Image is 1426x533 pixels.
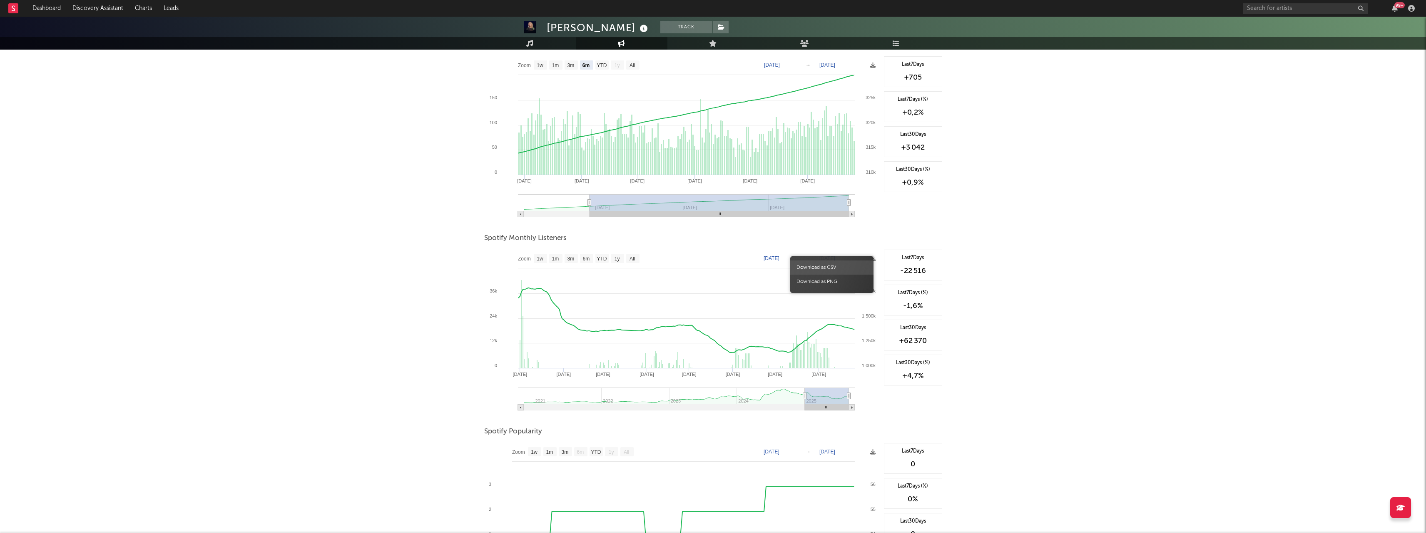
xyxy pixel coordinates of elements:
div: Last 30 Days [888,518,938,525]
span: Download as PNG [790,275,874,289]
div: Last 7 Days [888,254,938,262]
text: 1m [552,63,559,68]
text: [DATE] [556,372,571,377]
text: 3 [488,482,491,487]
text: [DATE] [596,372,610,377]
div: Last 7 Days [888,61,938,68]
text: 1m [546,449,553,455]
text: [DATE] [764,62,780,68]
div: Last 30 Days (%) [888,166,938,173]
text: [DATE] [630,178,645,183]
text: 36k [490,288,497,293]
div: Last 30 Days [888,131,938,138]
text: 315k [866,145,876,150]
div: 0 [888,459,938,469]
text: All [629,256,635,262]
text: 12k [490,338,497,343]
div: +0,2 % [888,108,938,118]
text: 0 [494,170,497,175]
text: 56 [870,482,875,487]
text: 1 500k [861,313,876,318]
div: -22 516 [888,266,938,276]
div: [PERSON_NAME] [547,21,650,35]
div: +3 042 [888,143,938,153]
text: 2 [488,507,491,512]
text: 6m [582,256,590,262]
text: [DATE] [682,372,696,377]
text: YTD [597,256,607,262]
text: → [806,255,811,261]
text: → [806,449,811,455]
text: All [623,449,629,455]
text: 1w [537,256,543,262]
span: Download as CSV [790,260,874,275]
text: YTD [597,63,607,68]
text: [DATE] [575,178,589,183]
text: [DATE] [743,178,757,183]
div: +4,7 % [888,371,938,381]
text: [DATE] [811,372,826,377]
text: [DATE] [640,372,654,377]
div: 0 % [888,494,938,504]
text: 55 [870,507,875,512]
span: Spotify Monthly Listeners [484,233,567,243]
text: 320k [866,120,876,125]
div: +0,9 % [888,178,938,188]
text: YTD [591,449,601,455]
text: All [629,63,635,68]
text: 3m [561,449,568,455]
div: 99 + [1394,2,1405,8]
div: Last 7 Days [888,448,938,455]
text: Zoom [518,63,531,68]
div: Last 7 Days (%) [888,289,938,297]
text: Zoom [512,449,525,455]
text: [DATE] [687,178,702,183]
text: 6m [577,449,584,455]
text: [DATE] [513,372,527,377]
text: 310k [866,170,876,175]
text: 150 [489,95,497,100]
text: 1w [537,63,543,68]
span: Spotify Popularity [484,427,542,437]
text: 1y [614,63,620,68]
text: 0 [494,363,497,368]
text: 24k [490,313,497,318]
button: 99+ [1392,5,1398,12]
text: 50 [492,145,497,150]
text: [DATE] [819,255,835,261]
text: 3m [567,256,574,262]
div: +705 [888,73,938,83]
text: [DATE] [517,178,532,183]
text: 1y [608,449,614,455]
button: Track [660,21,712,33]
text: [DATE] [764,255,779,261]
text: 1m [552,256,559,262]
text: [DATE] [725,372,740,377]
text: [DATE] [819,62,835,68]
div: +62 370 [888,336,938,346]
input: Search for artists [1243,3,1368,14]
text: 1 000k [861,363,876,368]
div: Last 30 Days (%) [888,359,938,367]
text: [DATE] [800,178,815,183]
text: → [806,62,811,68]
div: Last 7 Days (%) [888,96,938,103]
text: [DATE] [819,449,835,455]
text: Zoom [518,256,531,262]
div: Last 7 Days (%) [888,483,938,490]
text: 3m [567,63,574,68]
text: [DATE] [768,372,782,377]
text: 1 250k [861,338,876,343]
div: -1,6 % [888,301,938,311]
text: 1w [531,449,538,455]
div: Last 30 Days [888,324,938,332]
text: 1y [614,256,620,262]
text: 6m [582,63,589,68]
text: 100 [489,120,497,125]
text: [DATE] [764,449,779,455]
text: 325k [866,95,876,100]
